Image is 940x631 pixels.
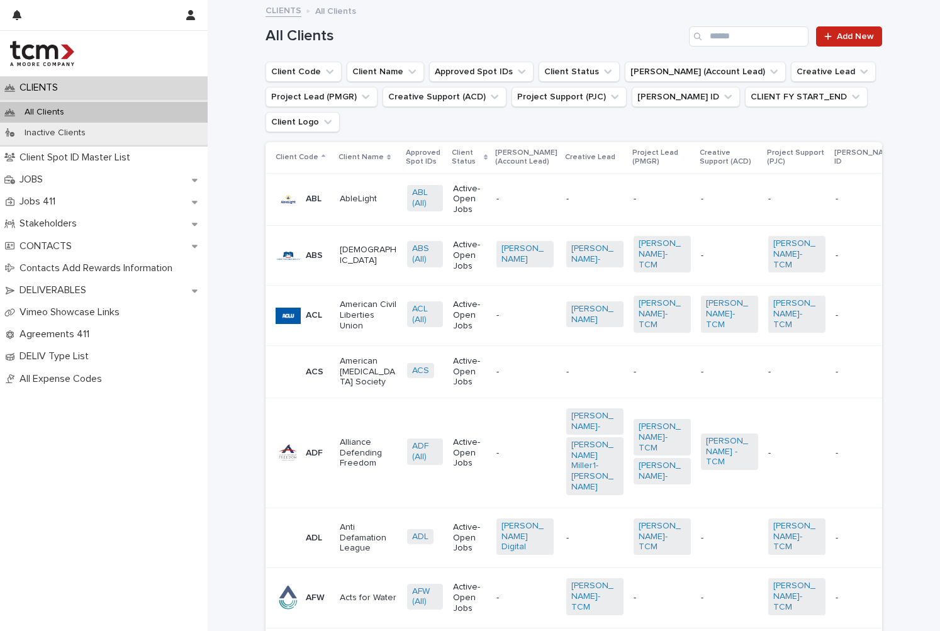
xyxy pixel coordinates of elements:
[340,245,397,266] p: [DEMOGRAPHIC_DATA]
[571,581,618,612] a: [PERSON_NAME]-TCM
[14,152,140,164] p: Client Spot ID Master List
[639,238,686,270] a: [PERSON_NAME]-TCM
[501,243,549,265] a: [PERSON_NAME]
[340,194,397,204] p: AbleLight
[14,306,130,318] p: Vimeo Showcase Links
[14,128,96,138] p: Inactive Clients
[701,367,758,377] p: -
[453,522,486,554] p: Active-Open Jobs
[453,437,486,469] p: Active-Open Jobs
[315,3,356,17] p: All Clients
[496,367,554,377] p: -
[453,582,486,613] p: Active-Open Jobs
[768,194,825,204] p: -
[836,308,841,321] p: -
[276,150,318,164] p: Client Code
[632,87,740,107] button: Neilson ID
[566,194,624,204] p: -
[700,146,759,169] p: Creative Support (ACD)
[306,448,323,459] p: ADF
[340,299,397,331] p: American Civil Liberties Union
[340,522,397,554] p: Anti Defamation League
[773,521,820,552] a: [PERSON_NAME]-TCM
[836,364,841,377] p: -
[496,310,554,321] p: -
[14,350,99,362] p: DELIV Type List
[306,533,322,544] p: ADL
[773,581,820,612] a: [PERSON_NAME]-TCM
[512,87,627,107] button: Project Support (PJC)
[14,218,87,230] p: Stakeholders
[706,298,753,330] a: [PERSON_NAME]-TCM
[14,196,65,208] p: Jobs 411
[639,521,686,552] a: [PERSON_NAME]-TCM
[340,593,397,603] p: Acts for Water
[632,146,692,169] p: Project Lead (PMGR)
[566,533,624,544] p: -
[773,238,820,270] a: [PERSON_NAME]-TCM
[496,593,554,603] p: -
[639,298,686,330] a: [PERSON_NAME]-TCM
[266,87,378,107] button: Project Lead (PMGR)
[14,262,182,274] p: Contacts Add Rewards Information
[266,27,684,45] h1: All Clients
[340,437,397,469] p: Alliance Defending Freedom
[639,422,686,453] a: [PERSON_NAME]-TCM
[689,26,809,47] input: Search
[14,240,82,252] p: CONTACTS
[767,146,827,169] p: Project Support (PJC)
[639,461,686,482] a: [PERSON_NAME]-
[834,146,897,169] p: [PERSON_NAME] ID
[453,184,486,215] p: Active-Open Jobs
[339,150,384,164] p: Client Name
[306,310,322,321] p: ACL
[565,150,615,164] p: Creative Lead
[453,240,486,271] p: Active-Open Jobs
[539,62,620,82] button: Client Status
[836,248,841,261] p: -
[306,367,323,377] p: ACS
[429,62,534,82] button: Approved Spot IDs
[14,284,96,296] p: DELIVERABLES
[412,187,438,209] a: ABL (All)
[412,366,429,376] a: ACS
[566,367,624,377] p: -
[634,194,691,204] p: -
[306,250,323,261] p: ABS
[496,194,554,204] p: -
[14,107,74,118] p: All Clients
[412,441,438,462] a: ADF (All)
[306,593,325,603] p: AFW
[571,243,618,265] a: [PERSON_NAME]-
[634,593,691,603] p: -
[768,448,825,459] p: -
[706,436,753,467] a: [PERSON_NAME] -TCM
[571,304,618,325] a: [PERSON_NAME]
[10,41,74,66] img: 4hMmSqQkux38exxPVZHQ
[412,243,438,265] a: ABS (All)
[791,62,876,82] button: Creative Lead
[625,62,786,82] button: Moore AE (Account Lead)
[836,590,841,603] p: -
[768,367,825,377] p: -
[406,146,444,169] p: Approved Spot IDs
[412,304,438,325] a: ACL (All)
[701,533,758,544] p: -
[836,445,841,459] p: -
[816,26,882,47] a: Add New
[453,299,486,331] p: Active-Open Jobs
[383,87,506,107] button: Creative Support (ACD)
[773,298,820,330] a: [PERSON_NAME]-TCM
[496,448,554,459] p: -
[266,3,301,17] a: CLIENTS
[347,62,424,82] button: Client Name
[837,32,874,41] span: Add New
[14,174,53,186] p: JOBS
[452,146,481,169] p: Client Status
[571,411,618,432] a: [PERSON_NAME]-
[571,440,618,493] a: [PERSON_NAME] Miller1-[PERSON_NAME]
[836,530,841,544] p: -
[634,367,691,377] p: -
[14,82,68,94] p: CLIENTS
[266,112,340,132] button: Client Logo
